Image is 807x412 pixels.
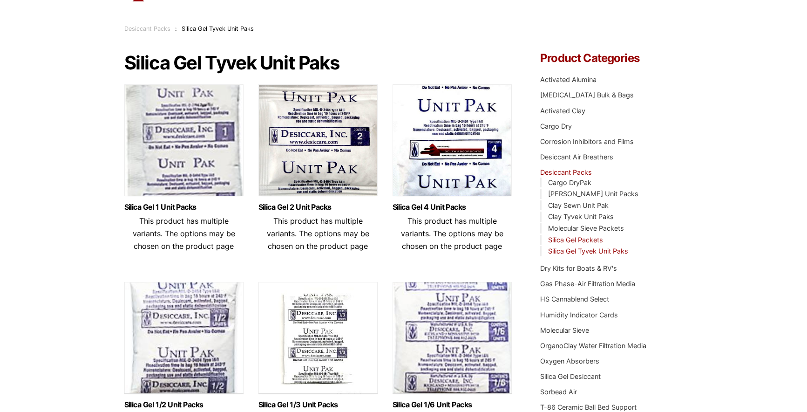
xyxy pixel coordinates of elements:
h4: Product Categories [540,53,683,64]
a: Cargo Dry [540,122,572,130]
a: Clay Sewn Unit Pak [548,201,609,209]
a: [MEDICAL_DATA] Bulk & Bags [540,91,634,99]
span: Silica Gel Tyvek Unit Paks [182,25,254,32]
a: OrganoClay Water Filtration Media [540,342,646,350]
a: Oxygen Absorbers [540,357,599,365]
a: Corrosion Inhibitors and Films [540,137,634,145]
a: [PERSON_NAME] Unit Packs [548,190,638,198]
a: Silica Gel 4 Unit Packs [393,203,512,211]
h1: Silica Gel Tyvek Unit Paks [124,53,513,73]
a: Silica Gel Packets [548,236,603,244]
span: This product has multiple variants. The options may be chosen on the product page [401,216,503,251]
a: HS Cannablend Select [540,295,609,303]
a: Silica Gel 1 Unit Packs [124,203,244,211]
a: T-86 Ceramic Ball Bed Support [540,403,637,411]
a: Silica Gel Tyvek Unit Paks [548,247,628,255]
a: Silica Gel 1/6 Unit Packs [393,401,512,409]
a: Molecular Sieve Packets [548,224,624,232]
a: Cargo DryPak [548,179,591,186]
a: Humidity Indicator Cards [540,311,618,319]
a: Silica Gel 1/2 Unit Packs [124,401,244,409]
a: Activated Clay [540,107,585,115]
a: Dry Kits for Boats & RV's [540,264,617,272]
a: Silica Gel 1/3 Unit Packs [258,401,378,409]
a: Silica Gel Desiccant [540,372,601,380]
a: Sorbead Air [540,388,577,396]
span: This product has multiple variants. The options may be chosen on the product page [133,216,235,251]
a: Activated Alumina [540,76,597,83]
a: Molecular Sieve [540,326,589,334]
span: This product has multiple variants. The options may be chosen on the product page [267,216,369,251]
a: Silica Gel 2 Unit Packs [258,203,378,211]
span: : [175,25,177,32]
a: Desiccant Air Breathers [540,153,613,161]
a: Gas Phase-Air Filtration Media [540,280,635,288]
a: Clay Tyvek Unit Paks [548,213,614,220]
a: Desiccant Packs [540,168,592,176]
a: Desiccant Packs [124,25,170,32]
